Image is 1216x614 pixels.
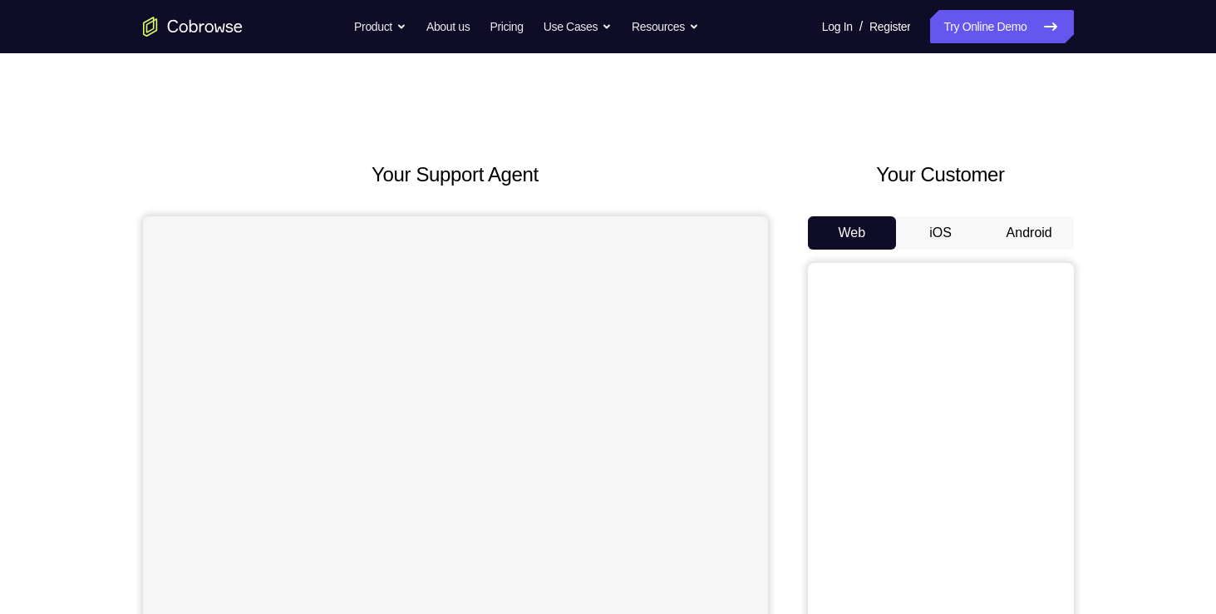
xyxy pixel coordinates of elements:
a: Pricing [490,10,523,43]
button: Android [985,216,1074,250]
span: / [859,17,863,37]
a: About us [426,10,470,43]
h2: Your Support Agent [143,160,768,190]
a: Log In [822,10,853,43]
button: Use Cases [544,10,612,43]
a: Register [869,10,910,43]
a: Go to the home page [143,17,243,37]
button: Web [808,216,897,250]
button: Resources [632,10,699,43]
h2: Your Customer [808,160,1074,190]
button: Product [354,10,406,43]
button: iOS [896,216,985,250]
a: Try Online Demo [930,10,1073,43]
